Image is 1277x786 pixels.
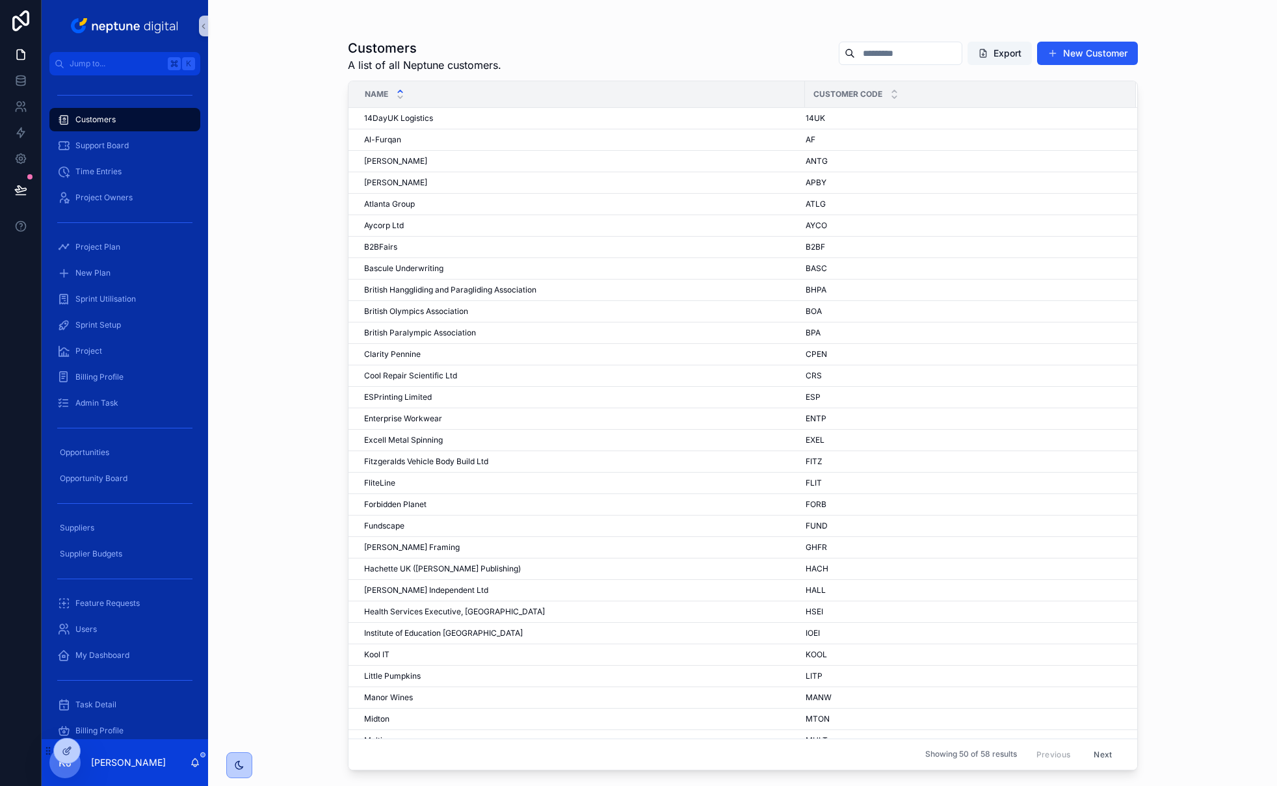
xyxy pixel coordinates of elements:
[806,499,826,510] span: FORB
[75,114,116,125] span: Customers
[364,692,413,703] span: Manor Wines
[364,735,797,746] a: Multicare
[49,467,200,490] a: Opportunity Board
[364,113,433,124] span: 14DayUK Logistics
[806,456,823,467] span: FITZ
[49,592,200,615] a: Feature Requests
[49,339,200,363] a: Project
[364,628,523,638] span: Institute of Education [GEOGRAPHIC_DATA]
[75,700,116,710] span: Task Detail
[806,585,826,596] span: HALL
[806,199,1120,209] a: ATLG
[49,542,200,566] a: Supplier Budgets
[364,456,797,467] a: Fitzgeralds Vehicle Body Build Ltd
[1085,744,1121,765] button: Next
[364,328,476,338] span: British Paralympic Association
[364,349,421,360] span: Clarity Pennine
[806,306,822,317] span: BOA
[42,75,208,739] div: scrollable content
[806,628,1120,638] a: IOEI
[806,349,827,360] span: CPEN
[364,435,797,445] a: Excell Metal Spinning
[75,192,133,203] span: Project Owners
[968,42,1032,65] button: Export
[364,135,401,145] span: Al-Furqan
[91,756,166,769] p: [PERSON_NAME]
[364,413,442,424] span: Enterprise Workwear
[806,371,822,381] span: CRS
[806,456,1120,467] a: FITZ
[806,714,1120,724] a: MTON
[925,750,1017,760] span: Showing 50 of 58 results
[806,113,825,124] span: 14UK
[364,607,545,617] span: Health Services Executive, [GEOGRAPHIC_DATA]
[806,392,1120,402] a: ESP
[806,220,827,231] span: AYCO
[806,692,832,703] span: MANW
[364,263,797,274] a: Bascule Underwriting
[364,542,797,553] a: [PERSON_NAME] Framing
[806,113,1120,124] a: 14UK
[364,199,415,209] span: Atlanta Group
[75,726,124,736] span: Billing Profile
[806,413,826,424] span: ENTP
[806,413,1120,424] a: ENTP
[806,328,1120,338] a: BPA
[813,89,882,99] span: Customer Code
[806,714,830,724] span: MTON
[68,16,182,36] img: App logo
[49,52,200,75] button: Jump to...K
[49,235,200,259] a: Project Plan
[49,693,200,716] a: Task Detail
[806,349,1120,360] a: CPEN
[364,521,404,531] span: Fundscape
[364,285,797,295] a: British Hanggliding and Paragliding Association
[75,346,102,356] span: Project
[364,113,797,124] a: 14DayUK Logistics
[364,177,797,188] a: [PERSON_NAME]
[75,650,129,661] span: My Dashboard
[806,242,825,252] span: B2BF
[364,692,797,703] a: Manor Wines
[60,549,122,559] span: Supplier Budgets
[806,499,1120,510] a: FORB
[364,564,521,574] span: Hachette UK ([PERSON_NAME] Publishing)
[364,220,404,231] span: Aycorp Ltd
[806,392,821,402] span: ESP
[70,59,163,69] span: Jump to...
[364,199,797,209] a: Atlanta Group
[364,156,797,166] a: [PERSON_NAME]
[806,692,1120,703] a: MANW
[806,371,1120,381] a: CRS
[364,220,797,231] a: Aycorp Ltd
[364,607,797,617] a: Health Services Executive, [GEOGRAPHIC_DATA]
[364,478,797,488] a: FliteLine
[806,328,821,338] span: BPA
[806,607,823,617] span: HSEI
[364,328,797,338] a: British Paralympic Association
[75,242,120,252] span: Project Plan
[806,135,815,145] span: AF
[364,714,797,724] a: Midton
[806,735,828,746] span: MULT
[806,285,826,295] span: BHPA
[49,391,200,415] a: Admin Task
[49,160,200,183] a: Time Entries
[364,135,797,145] a: Al-Furqan
[364,499,797,510] a: Forbidden Planet
[364,628,797,638] a: Institute of Education [GEOGRAPHIC_DATA]
[183,59,194,69] span: K
[75,398,118,408] span: Admin Task
[364,156,427,166] span: [PERSON_NAME]
[49,186,200,209] a: Project Owners
[49,108,200,131] a: Customers
[806,521,1120,531] a: FUND
[806,649,827,660] span: KOOL
[364,306,797,317] a: British Olympics Association
[364,371,457,381] span: Cool Repair Scientific Ltd
[364,714,389,724] span: Midton
[364,585,797,596] a: [PERSON_NAME] Independent Ltd
[75,294,136,304] span: Sprint Utilisation
[806,628,820,638] span: IOEI
[60,447,109,458] span: Opportunities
